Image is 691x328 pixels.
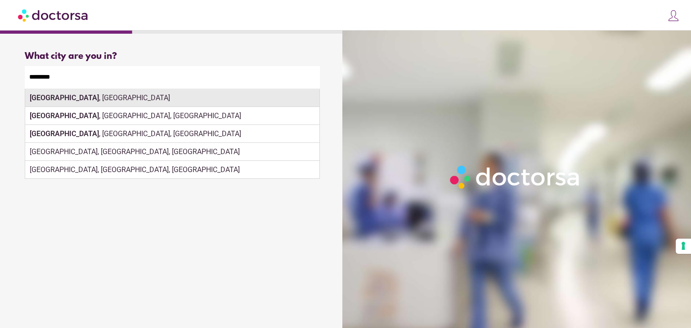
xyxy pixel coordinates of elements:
div: [GEOGRAPHIC_DATA], [GEOGRAPHIC_DATA], [GEOGRAPHIC_DATA] [25,161,319,179]
button: Your consent preferences for tracking technologies [676,239,691,254]
div: , [GEOGRAPHIC_DATA], [GEOGRAPHIC_DATA] [25,125,319,143]
img: Logo-Doctorsa-trans-White-partial-flat.png [446,162,584,192]
strong: [GEOGRAPHIC_DATA] [30,129,99,138]
div: What city are you in? [25,51,320,62]
div: [GEOGRAPHIC_DATA], [GEOGRAPHIC_DATA], [GEOGRAPHIC_DATA] [25,143,319,161]
div: , [GEOGRAPHIC_DATA], [GEOGRAPHIC_DATA] [25,107,319,125]
img: icons8-customer-100.png [667,9,680,22]
div: , [GEOGRAPHIC_DATA] [25,89,319,107]
img: Doctorsa.com [18,5,89,25]
div: Make sure the city you pick is where you need assistance. [25,88,320,108]
strong: [GEOGRAPHIC_DATA] [30,93,99,102]
strong: [GEOGRAPHIC_DATA] [30,111,99,120]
